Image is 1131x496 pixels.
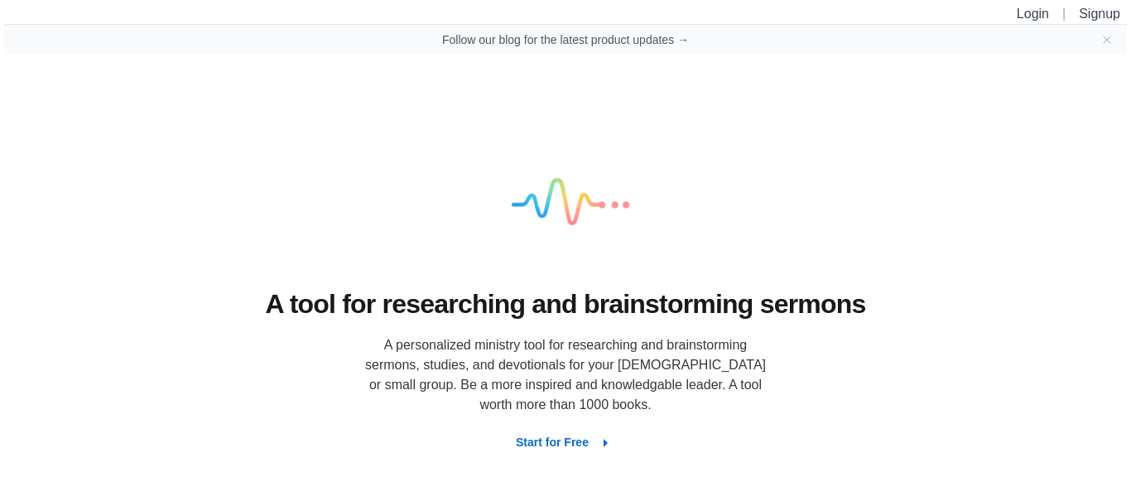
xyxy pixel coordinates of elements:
[503,435,628,449] a: Start for Free
[483,121,648,287] img: logo
[266,287,866,322] h1: A tool for researching and brainstorming sermons
[359,335,772,415] p: A personalized ministry tool for researching and brainstorming sermons, studies, and devotionals ...
[1100,33,1114,46] button: Close banner
[442,31,689,48] a: Follow our blog for the latest product updates →
[503,428,628,458] button: Start for Free
[1079,7,1120,21] a: Signup
[1017,7,1049,21] a: Login
[1056,4,1072,24] li: |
